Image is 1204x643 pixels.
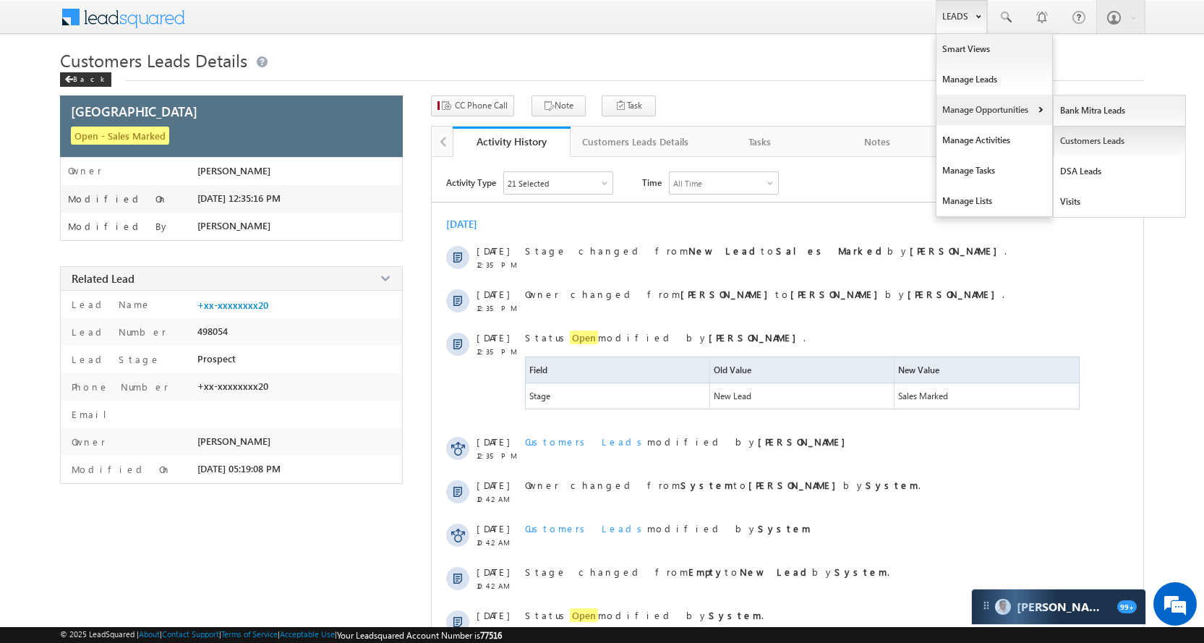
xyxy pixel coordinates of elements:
span: New Value [895,357,1078,383]
a: Tasks [701,127,819,157]
span: 498054 [197,325,228,337]
span: Related Lead [72,271,135,286]
span: Stage changed from to by . [525,244,1007,257]
strong: System [758,522,811,535]
span: New Lead [710,383,894,409]
span: Status modified by . [525,608,764,622]
label: Owner [68,165,102,176]
label: Phone Number [68,380,168,393]
span: Prospect [197,353,236,365]
div: Back [60,72,111,87]
span: 12:35 PM [477,260,520,269]
span: modified by [525,522,811,535]
strong: Empty [688,566,725,578]
strong: New Lead [740,566,812,578]
a: Manage Activities [936,125,1052,156]
a: Bank Mitra Leads [1054,95,1186,126]
div: All Time [673,179,702,188]
strong: [PERSON_NAME] [790,288,885,300]
span: Your Leadsquared Account Number is [337,630,502,641]
strong: [PERSON_NAME] [748,479,843,491]
a: Manage Lists [936,186,1052,216]
span: Owner changed from to by . [525,479,921,491]
span: 10:42 AM [477,582,520,590]
strong: System [866,479,918,491]
span: CC Phone Call [455,99,508,112]
span: Stage [526,383,709,409]
span: [DATE] 12:35:16 PM [197,192,281,204]
strong: Sales Marked [776,244,887,257]
a: Contact Support [162,629,219,639]
a: Manage Tasks [936,156,1052,186]
img: carter-drag [981,600,992,611]
div: Leave a message [75,76,243,95]
span: [DATE] [477,479,509,491]
span: modified by [525,435,853,448]
span: [GEOGRAPHIC_DATA] [71,102,197,120]
label: Lead Number [68,325,166,338]
button: Note [531,95,586,116]
label: Modified On [68,193,168,205]
a: Notes [819,127,937,157]
strong: System [834,566,887,578]
span: Open [570,608,598,622]
div: Notes [831,133,924,150]
span: Open - Sales Marked [71,127,169,145]
span: New Value [898,365,939,375]
span: Customers Leads Details [60,48,247,72]
strong: New Lead [688,244,761,257]
span: 99+ [1117,600,1137,613]
span: Sales Marked [898,391,948,401]
span: Owner changed from to by . [525,288,1004,300]
a: Manage Leads [936,64,1052,95]
span: New Lead [714,391,751,401]
span: Customers Leads [525,435,647,448]
span: Stage changed from to by . [525,566,889,578]
div: Customers Leads Details [582,133,688,150]
span: [DATE] [477,522,509,535]
span: 77516 [480,630,502,641]
textarea: Type your message and click 'Submit' [19,134,264,433]
div: Activity History [464,135,560,148]
span: 10:42 AM [477,495,520,503]
span: [DATE] [477,288,509,300]
span: [DATE] [477,331,509,344]
strong: [PERSON_NAME] [680,288,775,300]
span: 10:42 AM [477,538,520,547]
strong: System [680,479,733,491]
strong: [PERSON_NAME] [758,435,853,448]
strong: [PERSON_NAME] [908,288,1002,300]
span: [PERSON_NAME] [197,435,270,447]
span: Field [529,365,547,375]
strong: [PERSON_NAME] [709,331,803,344]
a: +xx-xxxxxxxx20 [197,299,268,311]
a: Terms of Service [221,629,278,639]
span: [DATE] [477,609,509,621]
div: carter-dragCarter[PERSON_NAME]99+ [971,589,1146,625]
span: Time [642,171,662,193]
a: Manage Opportunities [936,95,1052,125]
span: © 2025 LeadSquared | | | | | [60,629,502,641]
span: 10:42 AM [477,625,520,634]
a: Customers Leads [1054,126,1186,156]
span: [PERSON_NAME] [197,165,270,176]
button: CC Phone Call [431,95,514,116]
span: [DATE] [477,435,509,448]
em: Submit [212,446,262,465]
label: Lead Stage [68,353,161,365]
span: Stage [529,391,550,401]
div: Tasks [713,133,806,150]
a: Smart Views [936,34,1052,64]
span: Old Value [714,365,751,375]
div: Owner Changed,Status Changed,Stage Changed,Source Changed,Notes & 16 more.. [504,172,612,194]
a: Acceptable Use [280,629,335,639]
label: Email [68,408,118,420]
span: [DATE] [477,566,509,578]
label: Modified On [68,463,171,475]
span: 12:35 PM [477,347,520,356]
span: 12:35 PM [477,304,520,312]
span: [PERSON_NAME] [197,220,270,231]
a: Activity History [453,127,571,157]
span: Customers Leads [525,522,647,535]
img: d_60004797649_company_0_60004797649 [25,76,61,95]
